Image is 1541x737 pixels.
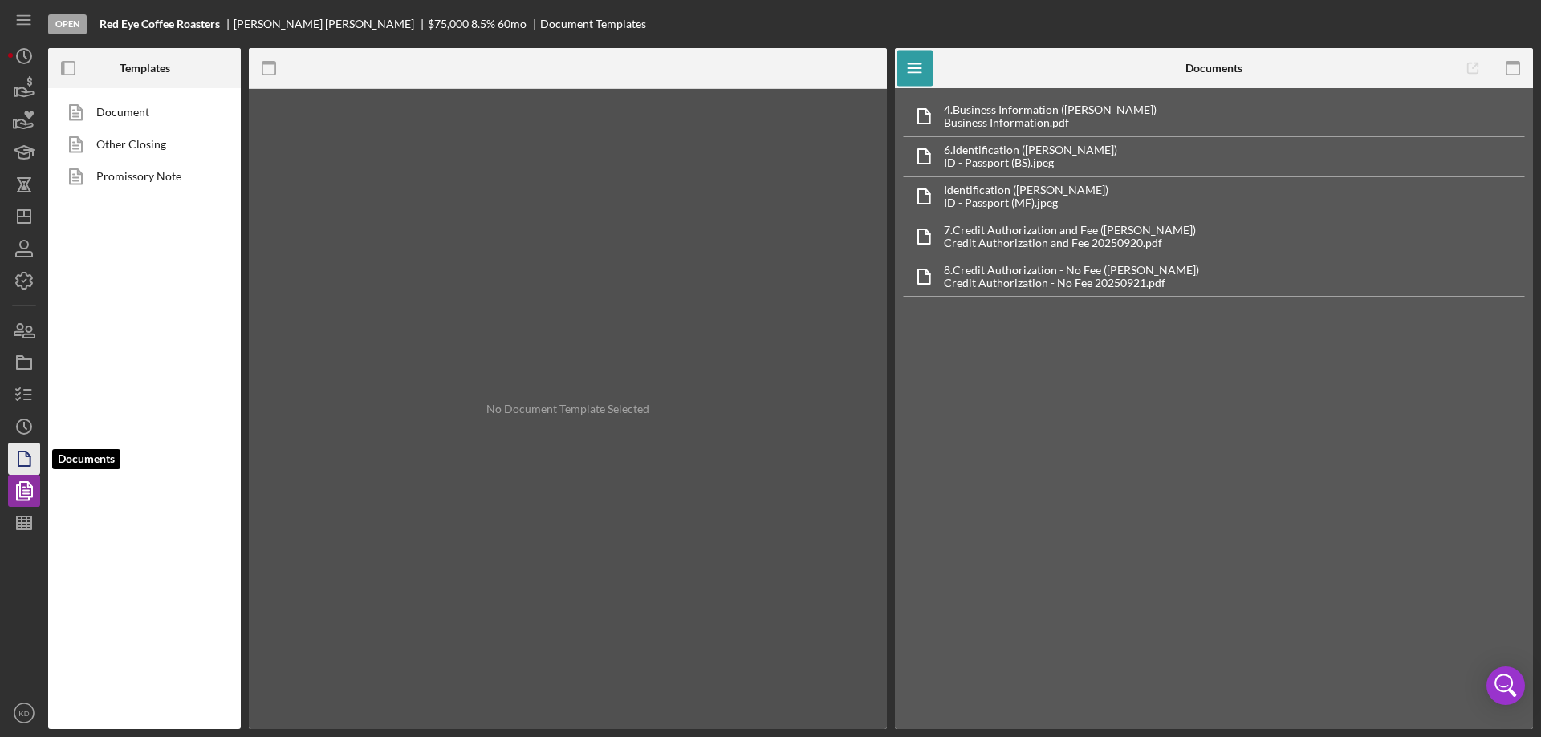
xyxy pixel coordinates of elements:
[234,18,428,30] div: [PERSON_NAME] [PERSON_NAME]
[120,62,170,75] b: Templates
[56,160,225,192] a: Promissory Note
[56,128,225,160] a: Other Closing
[944,144,1117,156] div: 6. Identification ([PERSON_NAME])
[48,14,87,34] div: Open
[498,18,527,30] div: 60 mo
[1185,62,1242,75] b: Documents
[1486,666,1525,705] div: Open Intercom Messenger
[428,17,469,30] span: $75,000
[8,697,40,729] button: KD
[944,156,1117,169] div: ID - Passport (BS).jpeg
[100,18,220,30] b: Red Eye Coffee Roasters
[944,103,1157,116] div: 4. Business Information ([PERSON_NAME])
[944,237,1196,249] div: Credit Authorization and Fee 20250920.pdf
[249,89,887,729] div: No Document Template Selected
[944,196,1108,209] div: ID - Passport (MF).jpeg
[944,184,1108,196] div: Identification ([PERSON_NAME])
[944,277,1199,290] div: Credit Authorization - No Fee 20250921.pdf
[56,96,225,128] a: Document
[944,116,1157,129] div: Business Information.pdf
[18,709,29,718] text: KD
[471,18,495,30] div: 8.5 %
[540,18,646,30] div: Document Templates
[944,264,1199,277] div: 8. Credit Authorization - No Fee ([PERSON_NAME])
[944,224,1196,237] div: 7. Credit Authorization and Fee ([PERSON_NAME])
